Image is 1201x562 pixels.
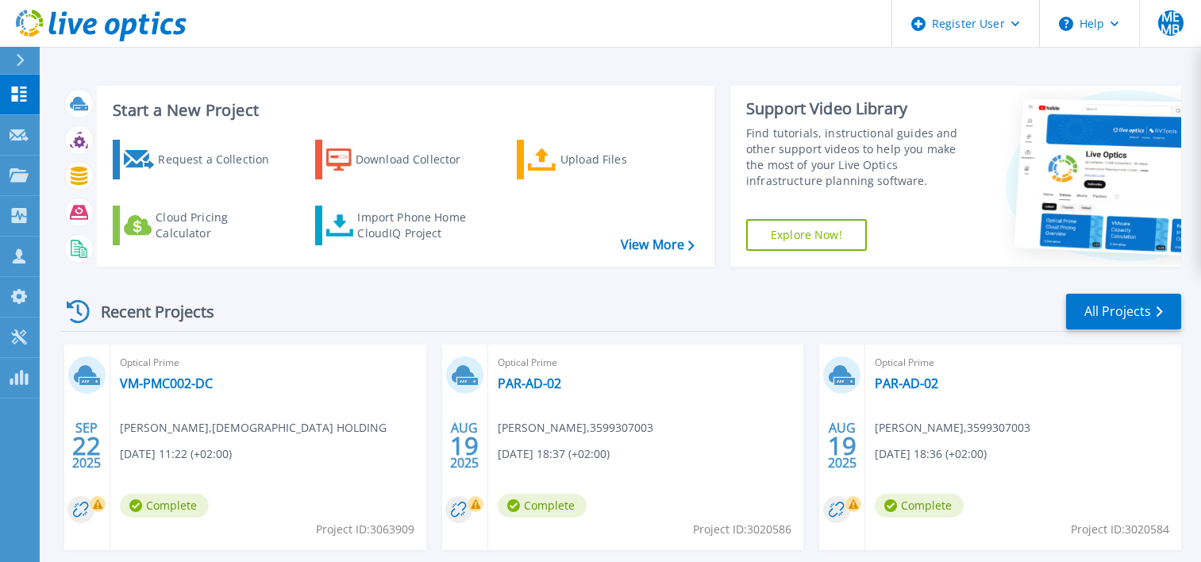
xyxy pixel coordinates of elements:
span: [DATE] 18:36 (+02:00) [875,445,987,463]
div: Import Phone Home CloudIQ Project [357,210,481,241]
div: Support Video Library [746,98,972,119]
a: Explore Now! [746,219,867,251]
div: Download Collector [356,144,483,175]
a: Download Collector [315,140,492,179]
a: VM-PMC002-DC [120,375,213,391]
div: Cloud Pricing Calculator [156,210,283,241]
span: Complete [498,494,587,518]
div: Upload Files [560,144,687,175]
a: PAR-AD-02 [875,375,938,391]
span: Project ID: 3020586 [693,521,791,538]
a: All Projects [1066,294,1181,329]
span: [DATE] 18:37 (+02:00) [498,445,610,463]
span: MEMB [1158,10,1184,36]
a: Upload Files [517,140,694,179]
span: [DATE] 11:22 (+02:00) [120,445,232,463]
div: Recent Projects [61,292,236,331]
span: Optical Prime [875,354,1172,371]
div: SEP 2025 [71,417,102,475]
span: [PERSON_NAME] , 3599307003 [875,419,1030,437]
span: 22 [72,439,101,452]
a: PAR-AD-02 [498,375,561,391]
div: Find tutorials, instructional guides and other support videos to help you make the most of your L... [746,125,972,189]
span: 19 [828,439,856,452]
span: Complete [120,494,209,518]
span: Optical Prime [120,354,417,371]
div: AUG 2025 [827,417,857,475]
a: View More [621,237,695,252]
span: Complete [875,494,964,518]
span: 19 [450,439,479,452]
span: [PERSON_NAME] , [DEMOGRAPHIC_DATA] HOLDING [120,419,387,437]
div: Request a Collection [158,144,285,175]
a: Request a Collection [113,140,290,179]
a: Cloud Pricing Calculator [113,206,290,245]
span: Project ID: 3020584 [1071,521,1169,538]
h3: Start a New Project [113,102,694,119]
span: [PERSON_NAME] , 3599307003 [498,419,653,437]
div: AUG 2025 [449,417,479,475]
span: Project ID: 3063909 [316,521,414,538]
span: Optical Prime [498,354,795,371]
